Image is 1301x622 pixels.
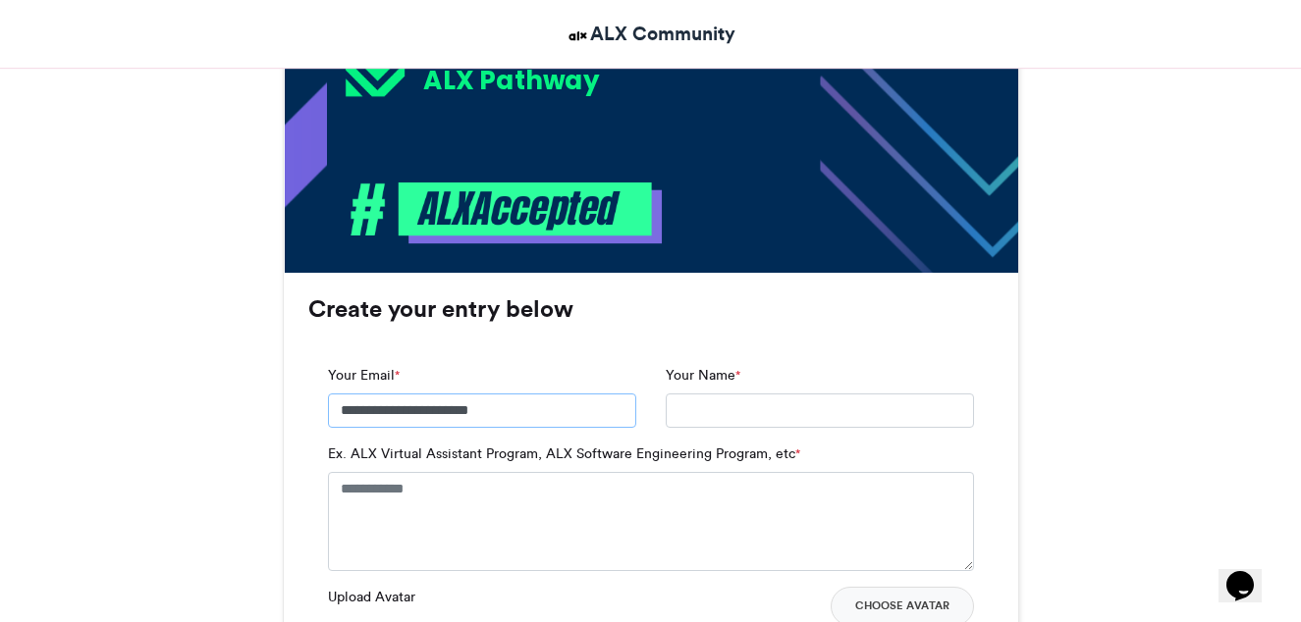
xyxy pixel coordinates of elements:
[328,443,800,464] label: Ex. ALX Virtual Assistant Program, ALX Software Engineering Program, etc
[328,587,415,607] label: Upload Avatar
[666,365,740,386] label: Your Name
[566,20,735,48] a: ALX Community
[308,297,994,321] h3: Create your entry below
[423,62,1002,98] div: ALX Pathway
[1219,544,1281,602] iframe: chat widget
[328,365,400,386] label: Your Email
[566,24,590,48] img: ALX Community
